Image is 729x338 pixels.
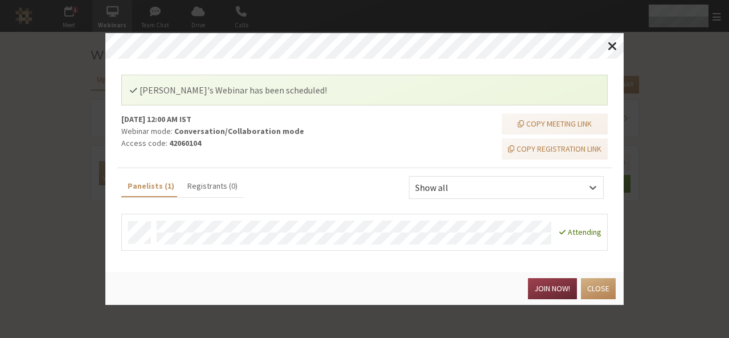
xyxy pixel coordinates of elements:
button: Join now! [528,278,576,299]
strong: Conversation/Collaboration mode [174,126,304,136]
button: Close modal [601,33,624,59]
button: Close [581,278,616,299]
button: Copy meeting link [502,113,608,135]
p: Access code: [121,137,494,149]
strong: 42060104 [169,138,201,148]
p: Webinar mode: [121,125,494,137]
button: Registrants (0) [181,176,243,196]
strong: [DATE] 12:00 AM IST [121,113,191,125]
div: Show all [415,181,466,194]
button: Panelists (1) [121,176,181,196]
span: Attending [568,227,601,237]
span: [PERSON_NAME]'s Webinar has been scheduled! [130,84,327,96]
button: Copy registration link [502,139,608,160]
